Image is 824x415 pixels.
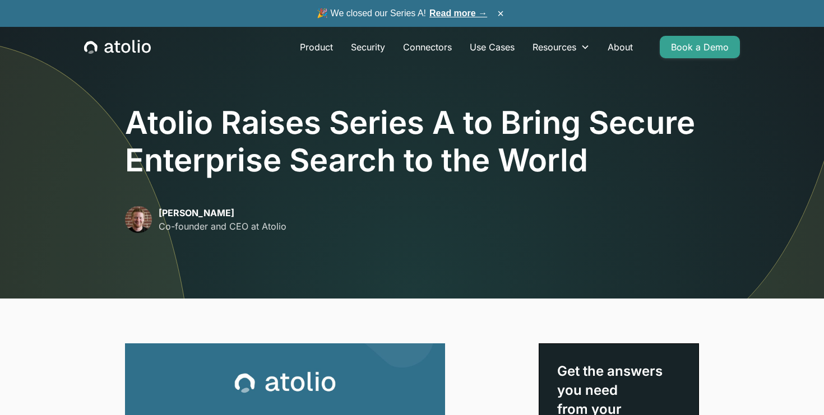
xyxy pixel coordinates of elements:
[125,104,699,179] h1: Atolio Raises Series A to Bring Secure Enterprise Search to the World
[317,7,487,20] span: 🎉 We closed our Series A!
[660,36,740,58] a: Book a Demo
[494,7,507,20] button: ×
[159,206,286,220] p: [PERSON_NAME]
[291,36,342,58] a: Product
[394,36,461,58] a: Connectors
[159,220,286,233] p: Co-founder and CEO at Atolio
[429,8,487,18] a: Read more →
[599,36,642,58] a: About
[461,36,524,58] a: Use Cases
[533,40,576,54] div: Resources
[342,36,394,58] a: Security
